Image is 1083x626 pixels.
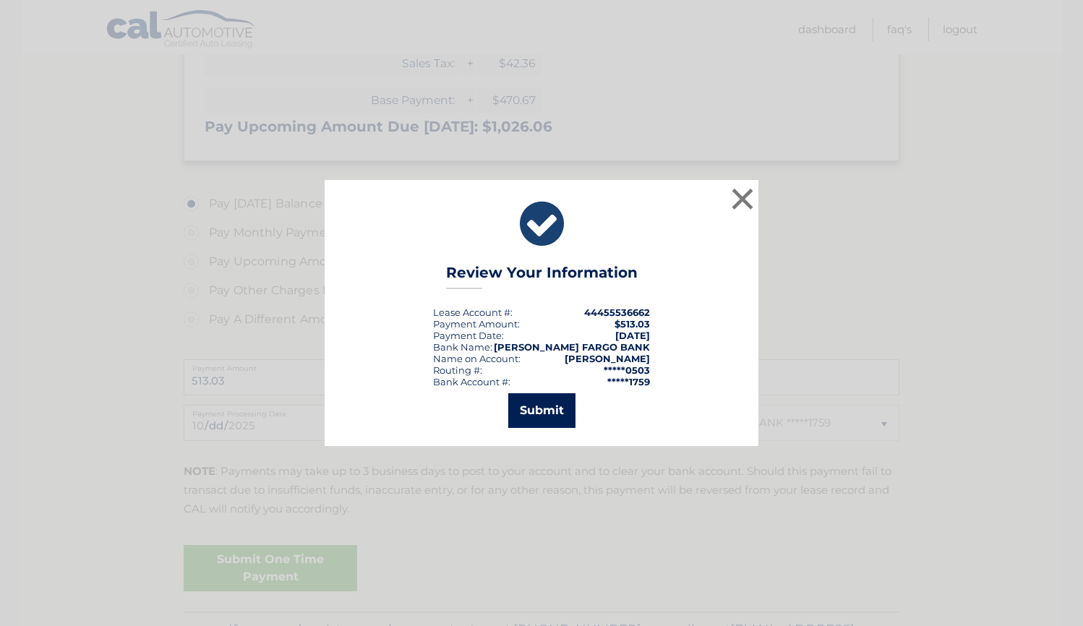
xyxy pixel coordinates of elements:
h3: Review Your Information [446,264,638,289]
div: Bank Name: [433,341,492,353]
strong: [PERSON_NAME] [565,353,650,364]
button: × [728,184,757,213]
div: Name on Account: [433,353,521,364]
span: $513.03 [615,318,650,330]
strong: [PERSON_NAME] FARGO BANK [494,341,650,353]
strong: 44455536662 [584,306,650,318]
div: : [433,330,504,341]
div: Bank Account #: [433,376,510,387]
span: [DATE] [615,330,650,341]
div: Lease Account #: [433,306,513,318]
button: Submit [508,393,575,428]
span: Payment Date [433,330,502,341]
div: Payment Amount: [433,318,520,330]
div: Routing #: [433,364,482,376]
